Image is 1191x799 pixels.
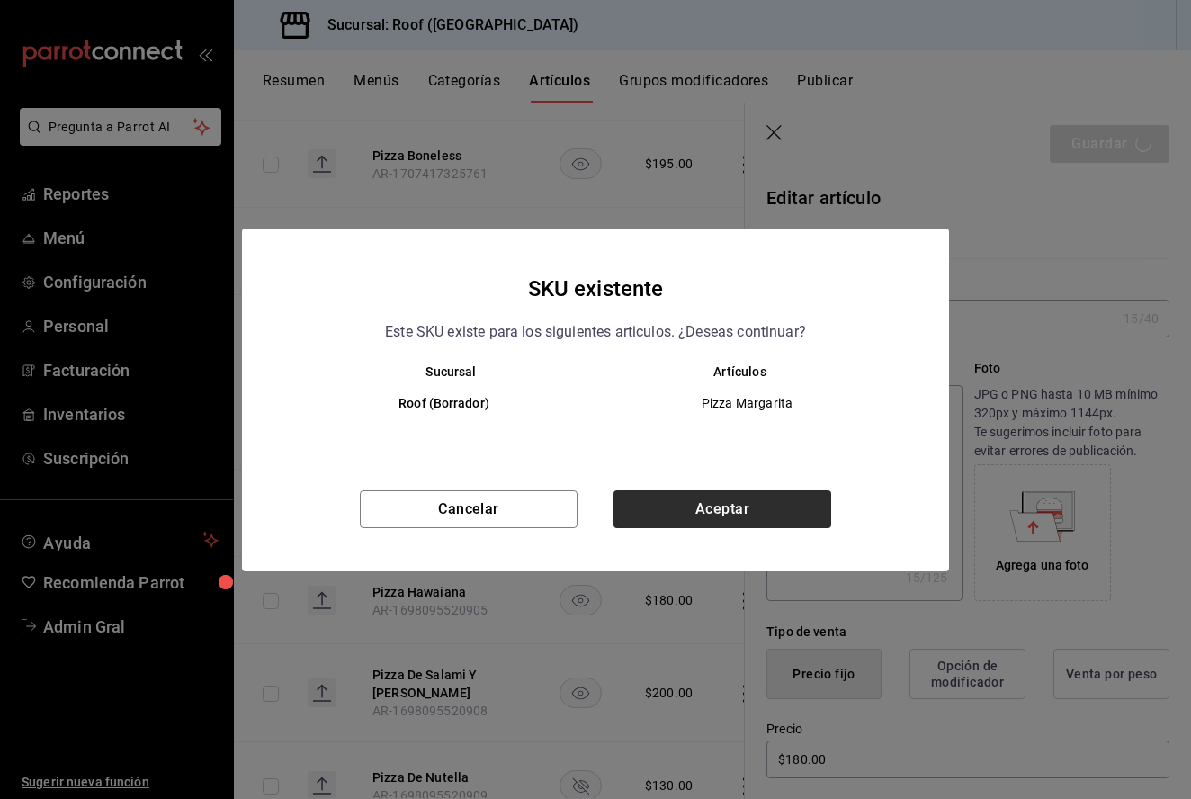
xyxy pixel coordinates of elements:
span: Pizza Margarita [611,394,883,412]
button: Aceptar [613,490,831,528]
h4: SKU existente [528,272,664,306]
h6: Roof (Borrador) [307,394,581,414]
th: Sucursal [278,364,595,379]
p: Este SKU existe para los siguientes articulos. ¿Deseas continuar? [385,320,806,344]
button: Cancelar [360,490,578,528]
th: Artículos [595,364,913,379]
